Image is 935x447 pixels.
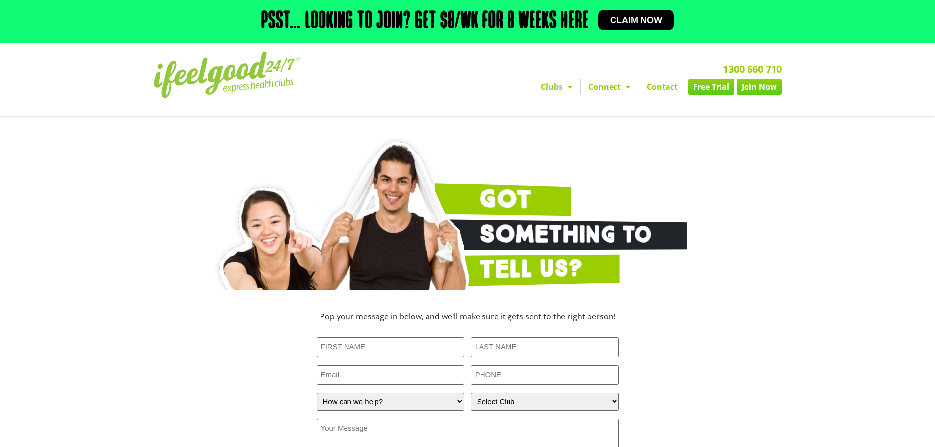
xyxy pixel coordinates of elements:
[533,79,580,95] a: Clubs
[639,79,686,95] a: Contact
[610,16,662,25] span: Claim now
[261,10,588,33] h2: Psst… Looking to join? Get $8/wk for 8 weeks here
[737,79,782,95] a: Join Now
[377,79,782,95] nav: Menu
[581,79,639,95] a: Connect
[598,10,674,30] a: Claim now
[317,337,465,357] input: FIRST NAME
[317,365,465,385] input: Email
[252,313,684,320] h3: Pop your message in below, and we'll make sure it gets sent to the right person!
[471,337,619,357] input: LAST NAME
[723,62,782,76] a: 1300 660 710
[688,79,734,95] a: Free Trial
[471,365,619,385] input: PHONE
